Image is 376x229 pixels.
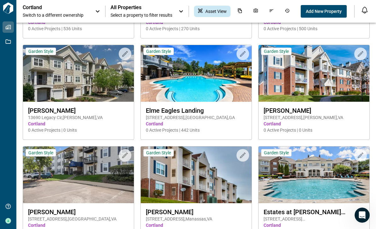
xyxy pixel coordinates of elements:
span: Cortland [146,222,247,228]
span: Cortland [146,121,247,127]
span: Elme Eagles Landing [146,107,247,114]
span: 0 Active Projects | 536 Units [28,26,129,32]
p: Cortland [23,4,79,11]
span: [STREET_ADDRESS] , [GEOGRAPHIC_DATA] , VA [28,216,129,222]
div: Asset View [194,6,231,17]
span: 0 Active Projects | 270 Units [146,26,247,32]
span: 13690 Legacy Cir , [PERSON_NAME] , VA [28,114,129,121]
span: 0 Active Projects | 0 Units [28,127,129,133]
span: 0 Active Projects | 0 Units [264,127,364,133]
span: All Properties [111,4,172,11]
iframe: Intercom live chat [355,208,370,223]
img: property-asset [141,45,252,102]
span: [STREET_ADDRESS][PERSON_NAME] , Alpharetta , GA [264,216,364,222]
span: Garden Style [146,150,171,156]
span: Add New Property [306,8,342,14]
span: Garden Style [28,49,53,54]
span: [STREET_ADDRESS] , [PERSON_NAME] , VA [264,114,364,121]
span: Garden Style [264,150,289,156]
span: [PERSON_NAME] [264,107,364,114]
span: Garden Style [146,49,171,54]
span: Cortland [264,121,364,127]
span: Switch to a different ownership [23,12,89,18]
span: Asset View [205,8,227,14]
span: [PERSON_NAME] [28,208,129,216]
button: Add New Property [301,5,347,18]
span: [PERSON_NAME] [146,208,247,216]
span: [PERSON_NAME] [28,107,129,114]
span: Garden Style [264,49,289,54]
div: Issues & Info [265,6,278,17]
span: Cortland [28,121,129,127]
div: Job History [281,6,293,17]
span: 0 Active Projects | 500 Units [264,26,364,32]
span: Garden Style [28,150,53,156]
img: property-asset [259,45,369,102]
span: Cortland [264,222,364,228]
span: [STREET_ADDRESS] , Manassas , VA [146,216,247,222]
button: Open notification feed [360,5,370,15]
div: Documents [234,6,246,17]
img: property-asset [23,45,134,102]
img: property-asset [23,146,134,203]
span: Cortland [28,222,129,228]
span: Estates at [PERSON_NAME][GEOGRAPHIC_DATA] [264,208,364,216]
img: property-asset [259,146,369,203]
span: [STREET_ADDRESS] , [GEOGRAPHIC_DATA] , GA [146,114,247,121]
span: 0 Active Projects | 442 Units [146,127,247,133]
img: property-asset [141,146,252,203]
span: Select a property to filter results [111,12,172,18]
div: Photos [249,6,262,17]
